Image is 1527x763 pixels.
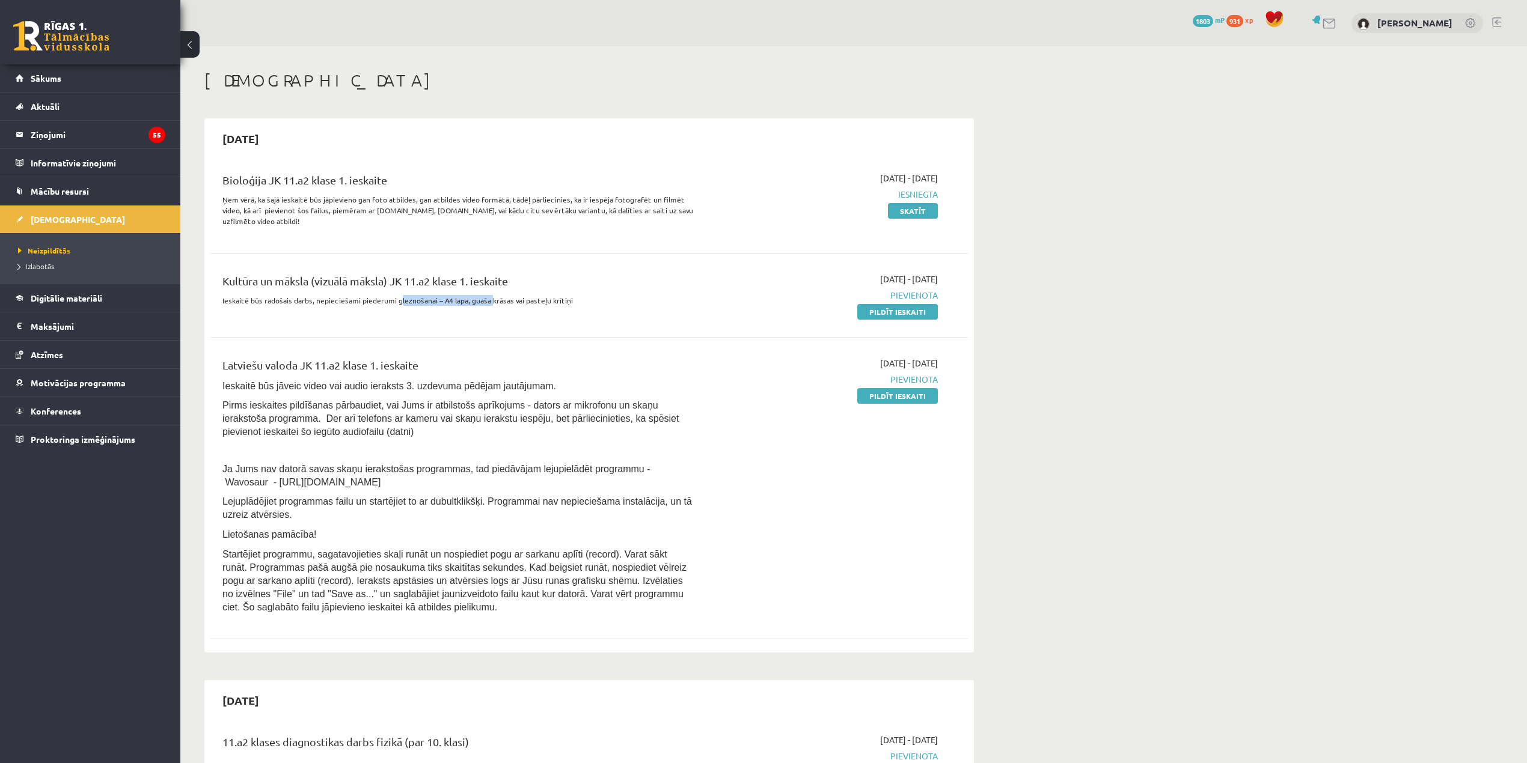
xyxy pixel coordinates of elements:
[857,388,938,404] a: Pildīt ieskaiti
[1245,15,1253,25] span: xp
[1193,15,1213,27] span: 1803
[16,425,165,453] a: Proktoringa izmēģinājums
[31,349,63,360] span: Atzīmes
[31,312,165,340] legend: Maksājumi
[222,400,679,437] span: Pirms ieskaites pildīšanas pārbaudiet, vai Jums ir atbilstošs aprīkojums - dators ar mikrofonu un...
[1226,15,1243,27] span: 931
[18,261,54,271] span: Izlabotās
[204,70,974,91] h1: [DEMOGRAPHIC_DATA]
[16,93,165,120] a: Aktuāli
[16,64,165,92] a: Sākums
[711,188,938,201] span: Iesniegta
[857,304,938,320] a: Pildīt ieskaiti
[16,121,165,148] a: Ziņojumi55
[222,529,317,540] span: Lietošanas pamācība!
[16,397,165,425] a: Konferences
[711,373,938,386] span: Pievienota
[148,127,165,143] i: 55
[222,549,687,612] span: Startējiet programmu, sagatavojieties skaļi runāt un nospiediet pogu ar sarkanu aplīti (record). ...
[16,284,165,312] a: Digitālie materiāli
[1215,15,1225,25] span: mP
[31,406,81,416] span: Konferences
[222,273,693,295] div: Kultūra un māksla (vizuālā māksla) JK 11.a2 klase 1. ieskaite
[880,172,938,184] span: [DATE] - [DATE]
[222,734,693,756] div: 11.a2 klases diagnostikas darbs fizikā (par 10. klasi)
[1193,15,1225,25] a: 1803 mP
[222,172,693,194] div: Bioloģija JK 11.a2 klase 1. ieskaite
[210,686,271,714] h2: [DATE]
[31,149,165,177] legend: Informatīvie ziņojumi
[711,289,938,302] span: Pievienota
[31,377,126,388] span: Motivācijas programma
[18,261,168,272] a: Izlabotās
[222,496,692,520] span: Lejuplādējiet programmas failu un startējiet to ar dubultklikšķi. Programmai nav nepieciešama ins...
[16,341,165,368] a: Atzīmes
[31,73,61,84] span: Sākums
[222,194,693,226] p: Ņem vērā, ka šajā ieskaitē būs jāpievieno gan foto atbildes, gan atbildes video formātā, tādēļ pā...
[16,177,165,205] a: Mācību resursi
[1226,15,1259,25] a: 931 xp
[880,734,938,746] span: [DATE] - [DATE]
[31,186,89,196] span: Mācību resursi
[16,312,165,340] a: Maksājumi
[711,750,938,762] span: Pievienota
[222,464,650,487] span: Ja Jums nav datorā savas skaņu ierakstošas programmas, tad piedāvājam lejupielādēt programmu - Wa...
[222,357,693,379] div: Latviešu valoda JK 11.a2 klase 1. ieskaite
[222,381,556,391] span: Ieskaitē būs jāveic video vai audio ieraksts 3. uzdevuma pēdējam jautājumam.
[1377,17,1452,29] a: [PERSON_NAME]
[16,149,165,177] a: Informatīvie ziņojumi
[1357,18,1369,30] img: Toms Vilnis Pujiņš
[210,124,271,153] h2: [DATE]
[31,293,102,303] span: Digitālie materiāli
[13,21,109,51] a: Rīgas 1. Tālmācības vidusskola
[31,214,125,225] span: [DEMOGRAPHIC_DATA]
[880,273,938,285] span: [DATE] - [DATE]
[222,295,693,306] p: Ieskaitē būs radošais darbs, nepieciešami piederumi gleznošanai – A4 lapa, guaša krāsas vai paste...
[16,205,165,233] a: [DEMOGRAPHIC_DATA]
[18,245,168,256] a: Neizpildītās
[18,246,70,255] span: Neizpildītās
[31,434,135,445] span: Proktoringa izmēģinājums
[888,203,938,219] a: Skatīt
[880,357,938,369] span: [DATE] - [DATE]
[16,369,165,397] a: Motivācijas programma
[31,121,165,148] legend: Ziņojumi
[31,101,60,112] span: Aktuāli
